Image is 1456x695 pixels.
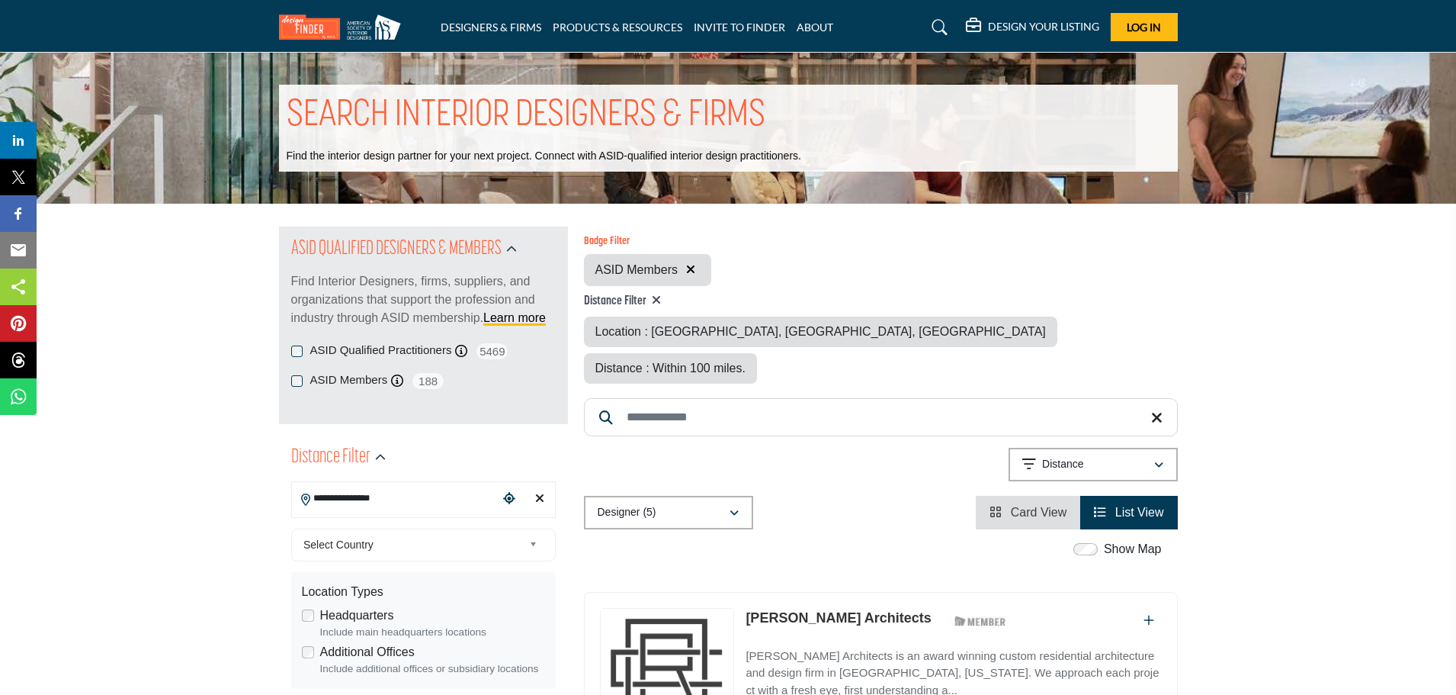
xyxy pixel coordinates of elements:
span: Select Country [303,536,523,554]
div: Include main headquarters locations [320,625,545,640]
button: Log In [1111,13,1178,41]
label: Additional Offices [320,643,415,661]
a: [PERSON_NAME] Architects [746,610,931,626]
label: Show Map [1104,540,1162,558]
div: Choose your current location [498,483,521,516]
h2: Distance Filter [291,444,370,471]
span: Location : [GEOGRAPHIC_DATA], [GEOGRAPHIC_DATA], [GEOGRAPHIC_DATA] [595,325,1046,338]
div: Include additional offices or subsidiary locations [320,661,545,677]
input: Search Keyword [584,398,1178,436]
input: Search Location [292,484,498,513]
input: ASID Qualified Practitioners checkbox [291,346,303,357]
h6: Badge Filter [584,236,711,249]
button: Designer (5) [584,496,753,529]
p: Find the interior design partner for your next project. Connect with ASID-qualified interior desi... [287,149,801,164]
li: List View [1080,496,1177,529]
a: ABOUT [797,21,833,34]
a: Search [917,15,957,40]
h5: DESIGN YOUR LISTING [988,20,1099,34]
a: View List [1094,506,1163,519]
button: Distance [1009,448,1178,481]
label: ASID Qualified Practitioners [310,342,452,359]
a: PRODUCTS & RESOURCES [553,21,682,34]
div: Location Types [302,583,545,601]
img: ASID Members Badge Icon [946,612,1015,631]
h1: SEARCH INTERIOR DESIGNERS & FIRMS [287,92,765,140]
div: DESIGN YOUR LISTING [966,18,1099,37]
a: Learn more [483,311,546,324]
a: View Card [989,506,1066,519]
h4: Distance Filter [584,294,1178,309]
div: Clear search location [528,483,551,516]
span: Distance : Within 100 miles. [595,362,746,375]
span: 5469 [475,342,509,361]
span: Card View [1011,506,1067,519]
span: List View [1115,506,1164,519]
span: Log In [1127,21,1161,34]
li: Card View [976,496,1080,529]
input: ASID Members checkbox [291,375,303,387]
label: ASID Members [310,372,388,389]
img: Site Logo [279,14,409,40]
p: Clark Richardson Architects [746,608,931,629]
a: DESIGNERS & FIRMS [441,21,541,34]
p: Distance [1042,457,1083,472]
span: ASID Members [595,261,678,279]
a: INVITE TO FINDER [694,21,785,34]
p: Designer (5) [598,505,656,520]
a: Add To List [1143,614,1154,627]
p: Find Interior Designers, firms, suppliers, and organizations that support the profession and indu... [291,272,556,327]
h2: ASID QUALIFIED DESIGNERS & MEMBERS [291,236,502,263]
span: 188 [411,372,445,391]
label: Headquarters [320,607,394,625]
